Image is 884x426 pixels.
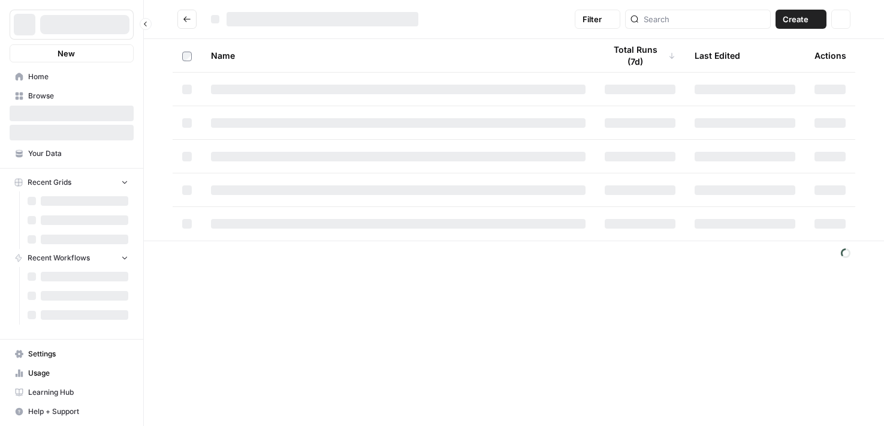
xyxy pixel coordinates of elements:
span: Your Data [28,148,128,159]
span: Create [783,13,808,25]
span: Recent Grids [28,177,71,188]
span: Filter [583,13,602,25]
a: Home [10,67,134,86]
span: Usage [28,368,128,379]
button: Help + Support [10,402,134,421]
span: Learning Hub [28,387,128,398]
a: Usage [10,364,134,383]
div: Last Edited [695,39,740,72]
a: Browse [10,86,134,106]
button: Recent Workflows [10,249,134,267]
button: New [10,44,134,62]
span: New [58,47,75,59]
button: Go back [177,10,197,29]
button: Filter [575,10,620,29]
div: Actions [814,39,846,72]
div: Total Runs (7d) [605,39,675,72]
a: Learning Hub [10,383,134,402]
div: Name [211,39,586,72]
button: Create [776,10,826,29]
a: Your Data [10,144,134,163]
input: Search [644,13,765,25]
span: Browse [28,91,128,101]
span: Recent Workflows [28,253,90,263]
span: Home [28,71,128,82]
button: Recent Grids [10,173,134,191]
a: Settings [10,344,134,364]
span: Help + Support [28,406,128,417]
span: Settings [28,349,128,359]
